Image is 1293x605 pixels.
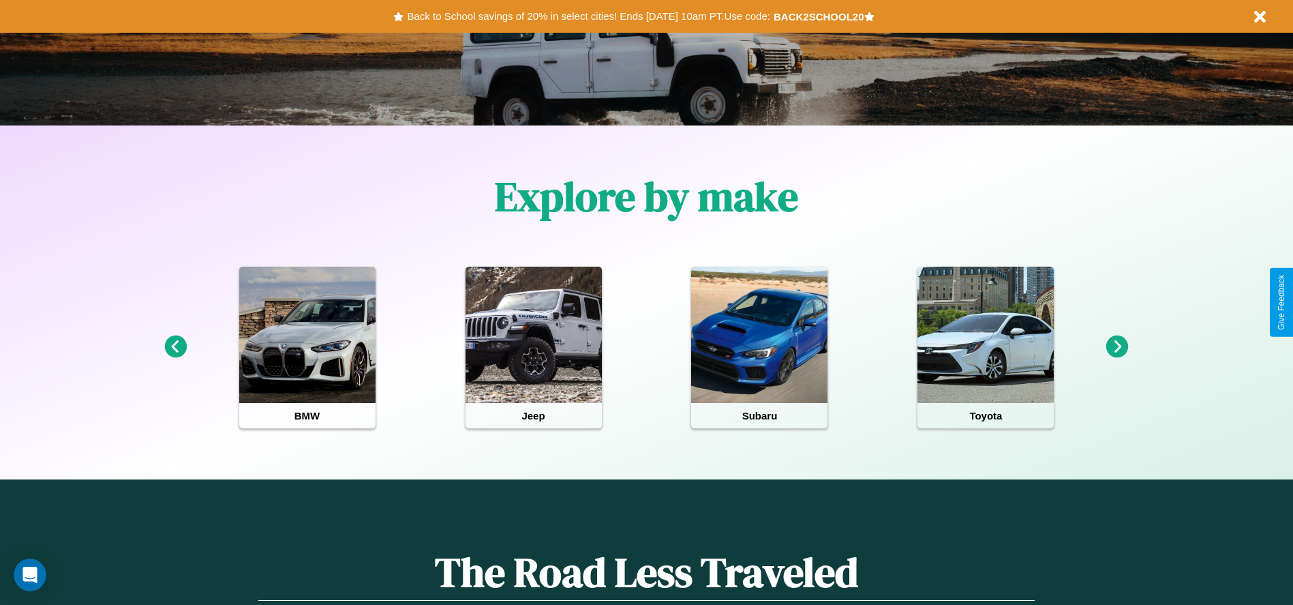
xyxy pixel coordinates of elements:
[258,544,1034,601] h1: The Road Less Traveled
[404,7,773,26] button: Back to School savings of 20% in select cities! Ends [DATE] 10am PT.Use code:
[1277,275,1286,330] div: Give Feedback
[466,403,602,428] h4: Jeep
[239,403,376,428] h4: BMW
[917,403,1054,428] h4: Toyota
[14,559,46,591] iframe: Intercom live chat
[774,11,864,23] b: BACK2SCHOOL20
[691,403,827,428] h4: Subaru
[495,168,798,224] h1: Explore by make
